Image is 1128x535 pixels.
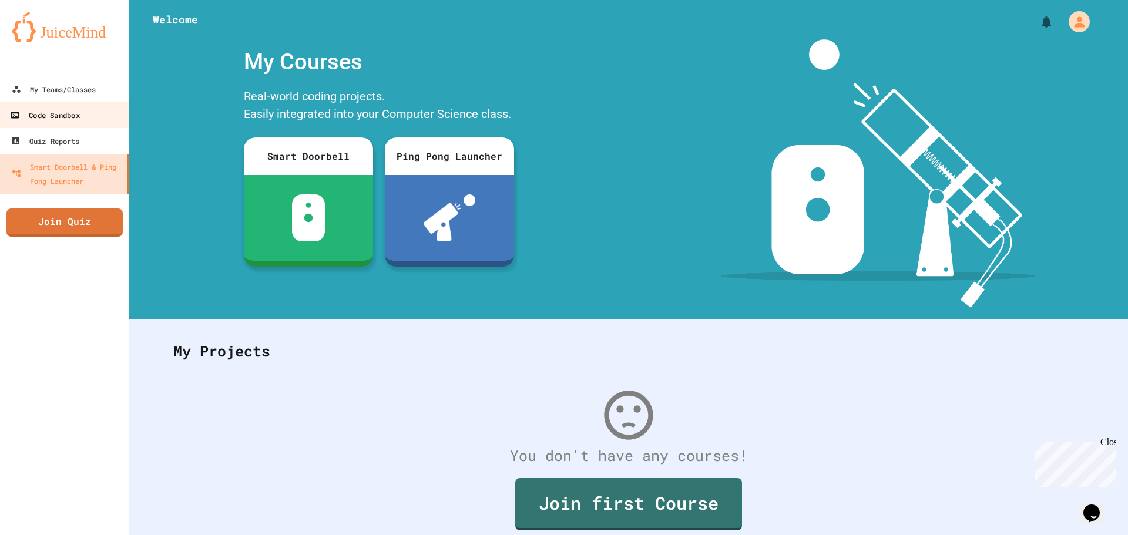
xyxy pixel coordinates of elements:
[244,137,373,175] div: Smart Doorbell
[1056,8,1093,35] div: My Account
[162,328,1096,374] div: My Projects
[10,108,79,123] div: Code Sandbox
[1018,12,1056,32] div: My Notifications
[5,5,81,75] div: Chat with us now!Close
[162,445,1096,467] div: You don't have any courses!
[1079,488,1116,523] iframe: chat widget
[238,85,520,129] div: Real-world coding projects. Easily integrated into your Computer Science class.
[12,82,96,96] div: My Teams/Classes
[721,39,1036,308] img: banner-image-my-projects.png
[12,160,122,188] div: Smart Doorbell & Ping Pong Launcher
[292,194,325,241] img: sdb-white.svg
[12,12,117,42] img: logo-orange.svg
[385,137,514,175] div: Ping Pong Launcher
[424,194,476,241] img: ppl-with-ball.png
[11,134,79,148] div: Quiz Reports
[238,39,520,85] div: My Courses
[1030,437,1116,487] iframe: chat widget
[6,208,123,237] a: Join Quiz
[515,478,742,530] a: Join first Course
